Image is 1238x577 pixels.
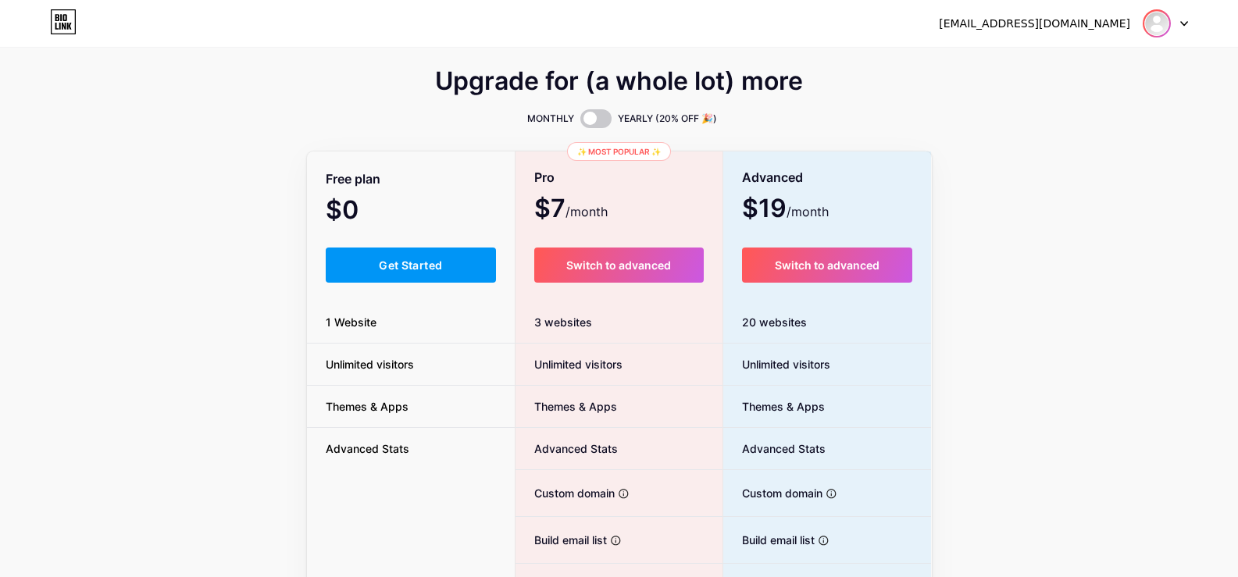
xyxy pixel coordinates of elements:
button: Get Started [326,248,497,283]
span: $0 [326,201,401,223]
div: [EMAIL_ADDRESS][DOMAIN_NAME] [939,16,1130,32]
span: $7 [534,199,608,221]
span: /month [787,202,829,221]
span: Themes & Apps [723,398,825,415]
span: Switch to advanced [566,258,671,272]
button: Switch to advanced [742,248,913,283]
span: Build email list [516,532,607,548]
button: Switch to advanced [534,248,704,283]
span: Free plan [326,166,380,193]
img: hastencatering [1144,11,1169,36]
span: Pro [534,164,555,191]
span: Custom domain [516,485,615,501]
span: Advanced Stats [307,440,428,457]
span: Advanced Stats [516,440,618,457]
span: Advanced [742,164,803,191]
div: 20 websites [723,301,932,344]
span: Themes & Apps [516,398,617,415]
span: Unlimited visitors [307,356,433,372]
span: Custom domain [723,485,822,501]
div: ✨ Most popular ✨ [567,142,671,161]
span: MONTHLY [527,111,574,126]
span: Advanced Stats [723,440,826,457]
span: 1 Website [307,314,395,330]
span: $19 [742,199,829,221]
span: /month [565,202,608,221]
span: Switch to advanced [775,258,879,272]
span: Upgrade for (a whole lot) more [435,72,803,91]
div: 3 websites [516,301,722,344]
span: Build email list [723,532,815,548]
span: Themes & Apps [307,398,427,415]
span: Get Started [379,258,442,272]
span: YEARLY (20% OFF 🎉) [618,111,717,126]
span: Unlimited visitors [723,356,830,372]
span: Unlimited visitors [516,356,623,372]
